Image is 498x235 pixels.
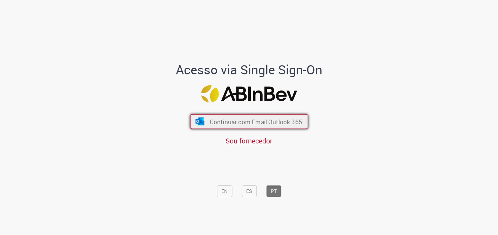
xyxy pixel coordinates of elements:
a: Sou fornecedor [226,136,272,146]
img: Logo ABInBev [201,85,297,102]
button: ícone Azure/Microsoft 360 Continuar com Email Outlook 365 [190,114,308,129]
button: ES [242,185,257,197]
button: EN [217,185,232,197]
button: PT [266,185,281,197]
img: ícone Azure/Microsoft 360 [195,117,205,125]
span: Continuar com Email Outlook 365 [209,117,302,126]
h1: Acesso via Single Sign-On [152,63,346,77]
